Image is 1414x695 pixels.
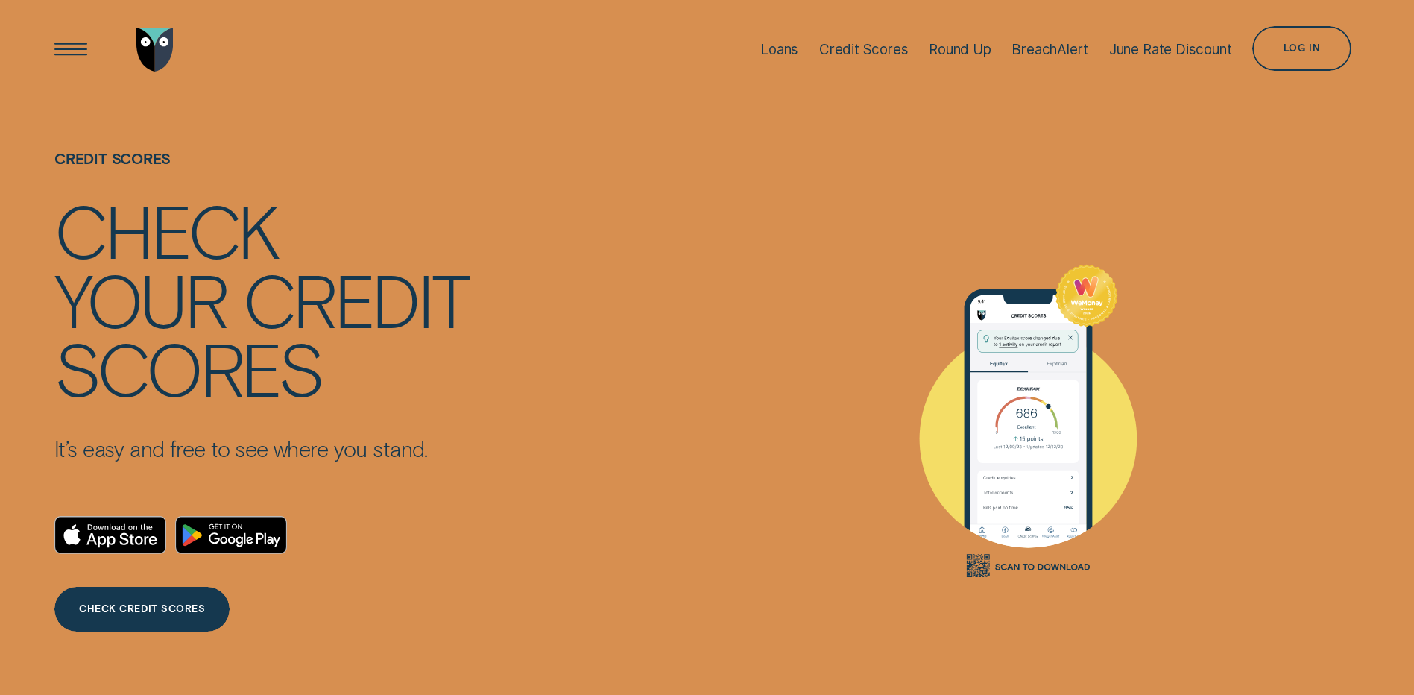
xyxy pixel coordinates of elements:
h1: Credit Scores [54,150,468,195]
div: Check [54,195,278,265]
div: your [54,265,226,334]
div: June Rate Discount [1109,41,1232,58]
div: Loans [760,41,798,58]
a: Android App on Google Play [175,516,287,554]
div: BreachAlert [1011,41,1088,58]
p: It’s easy and free to see where you stand. [54,435,468,462]
div: Credit Scores [819,41,909,58]
button: Open Menu [48,28,93,72]
a: Download on the App Store [54,516,166,554]
a: CHECK CREDIT SCORES [54,587,230,632]
div: Round Up [929,41,991,58]
div: credit [243,265,468,334]
div: scores [54,333,322,403]
img: Wisr [136,28,174,72]
button: Log in [1252,26,1351,71]
h4: Check your credit scores [54,195,468,403]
